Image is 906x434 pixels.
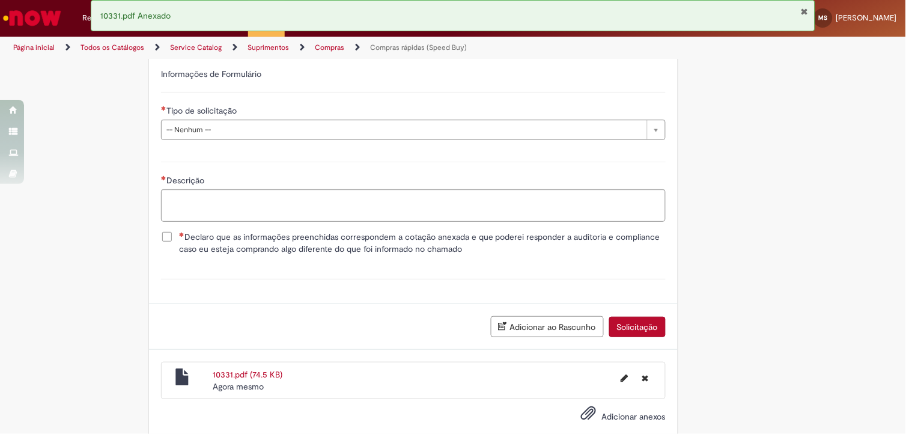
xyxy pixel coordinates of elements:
button: Editar nome de arquivo 10331.pdf [614,368,636,388]
button: Solicitação [609,317,666,337]
span: Tipo de solicitação [166,105,239,116]
span: -- Nenhum -- [166,120,641,139]
span: Adicionar anexos [602,411,666,422]
span: Necessários [161,106,166,111]
textarea: Descrição [161,189,666,222]
span: Declaro que as informações preenchidas correspondem a cotação anexada e que poderei responder a a... [179,231,666,255]
span: Agora mesmo [213,381,264,392]
span: Necessários [161,176,166,180]
span: Descrição [166,175,207,186]
span: Requisições [82,12,124,24]
button: Adicionar anexos [578,402,600,430]
a: Todos os Catálogos [81,43,144,52]
span: Necessários [179,232,184,237]
a: 10331.pdf (74.5 KB) [213,369,282,380]
button: Fechar Notificação [801,7,809,16]
button: Excluir 10331.pdf [635,368,656,388]
a: Compras [315,43,344,52]
span: 10331.pdf Anexado [100,10,171,21]
ul: Trilhas de página [9,37,595,59]
img: ServiceNow [1,6,63,30]
button: Adicionar ao Rascunho [491,316,604,337]
span: [PERSON_NAME] [836,13,897,23]
label: Informações de Formulário [161,69,261,79]
span: MS [819,14,828,22]
a: Compras rápidas (Speed Buy) [370,43,467,52]
a: Suprimentos [248,43,289,52]
a: Service Catalog [170,43,222,52]
a: Página inicial [13,43,55,52]
time: 28/08/2025 13:51:06 [213,381,264,392]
